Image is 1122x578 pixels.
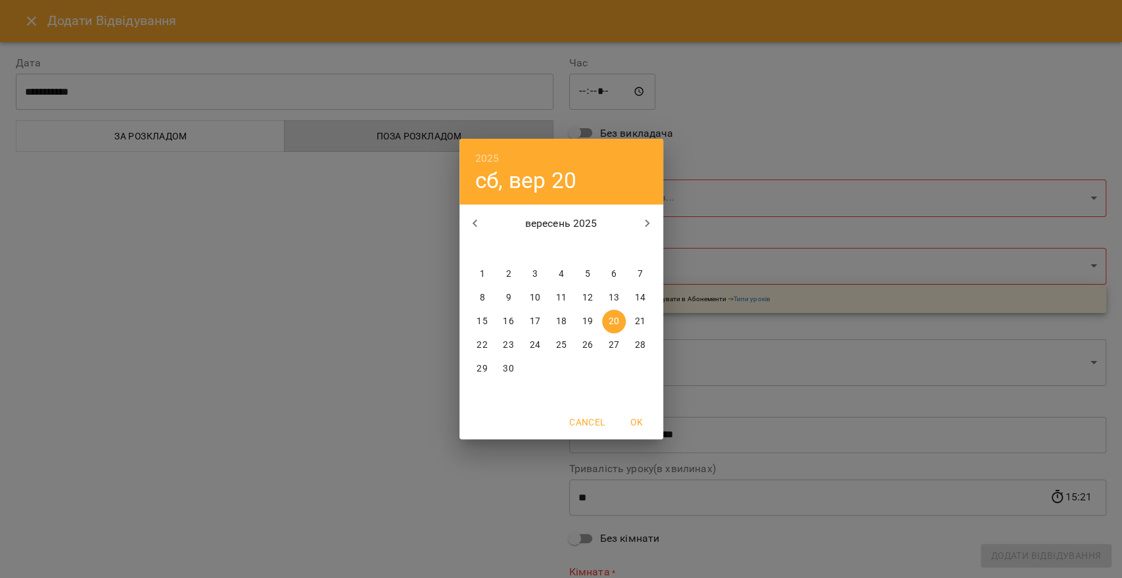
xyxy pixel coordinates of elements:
[576,333,599,357] button: 26
[549,333,573,357] button: 25
[549,286,573,310] button: 11
[490,216,632,231] p: вересень 2025
[529,339,540,352] p: 24
[471,286,494,310] button: 8
[479,268,484,281] p: 1
[497,333,521,357] button: 23
[558,268,563,281] p: 4
[477,362,487,375] p: 29
[505,291,511,304] p: 9
[608,339,619,352] p: 27
[602,310,626,333] button: 20
[564,410,610,434] button: Cancel
[497,243,521,256] span: вт
[576,243,599,256] span: пт
[503,315,513,328] p: 16
[621,414,653,430] span: OK
[616,410,658,434] button: OK
[477,315,487,328] p: 15
[608,291,619,304] p: 13
[497,262,521,286] button: 2
[529,291,540,304] p: 10
[611,268,616,281] p: 6
[471,310,494,333] button: 15
[608,315,619,328] p: 20
[497,357,521,381] button: 30
[628,243,652,256] span: нд
[582,315,592,328] p: 19
[582,291,592,304] p: 12
[532,268,537,281] p: 3
[549,262,573,286] button: 4
[628,333,652,357] button: 28
[576,262,599,286] button: 5
[602,262,626,286] button: 6
[555,315,566,328] p: 18
[549,310,573,333] button: 18
[523,243,547,256] span: ср
[584,268,590,281] p: 5
[628,286,652,310] button: 14
[602,243,626,256] span: сб
[503,362,513,375] p: 30
[602,333,626,357] button: 27
[523,262,547,286] button: 3
[477,339,487,352] p: 22
[497,286,521,310] button: 9
[471,243,494,256] span: пн
[628,310,652,333] button: 21
[628,262,652,286] button: 7
[637,268,642,281] p: 7
[582,339,592,352] p: 26
[549,243,573,256] span: чт
[497,310,521,333] button: 16
[523,310,547,333] button: 17
[602,286,626,310] button: 13
[523,333,547,357] button: 24
[576,310,599,333] button: 19
[503,339,513,352] p: 23
[529,315,540,328] p: 17
[471,333,494,357] button: 22
[479,291,484,304] p: 8
[576,286,599,310] button: 12
[523,286,547,310] button: 10
[555,291,566,304] p: 11
[634,291,645,304] p: 14
[475,149,500,168] button: 2025
[569,414,605,430] span: Cancel
[555,339,566,352] p: 25
[471,262,494,286] button: 1
[634,315,645,328] p: 21
[475,167,576,194] button: сб, вер 20
[634,339,645,352] p: 28
[471,357,494,381] button: 29
[505,268,511,281] p: 2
